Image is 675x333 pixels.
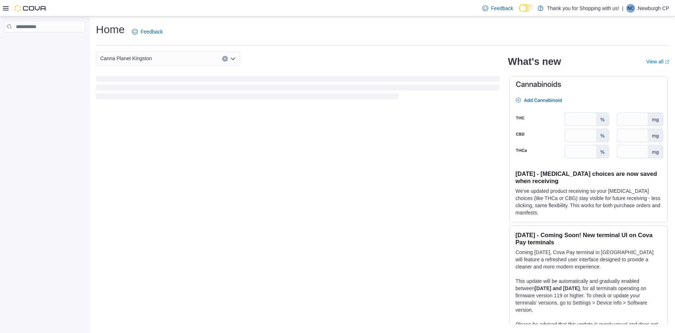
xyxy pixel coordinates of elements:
button: Open list of options [230,56,236,62]
button: Clear input [222,56,228,62]
span: Feedback [141,28,163,35]
nav: Complex example [4,34,85,51]
h2: What's new [508,56,561,67]
p: We've updated product receiving so your [MEDICAL_DATA] choices (like THCa or CBG) stay visible fo... [516,187,662,216]
span: Loading [96,77,499,101]
p: Coming [DATE], Cova Pay terminal in [GEOGRAPHIC_DATA] will feature a refreshed user interface des... [516,249,662,270]
a: Feedback [480,1,516,15]
input: Dark Mode [519,4,534,12]
a: View allExternal link [646,59,669,65]
p: | [622,4,623,13]
h1: Home [96,22,125,37]
p: This update will be automatically and gradually enabled between , for all terminals operating on ... [516,277,662,314]
div: Newburgh CP [626,4,635,13]
svg: External link [665,60,669,64]
p: Newburgh CP [638,4,669,13]
img: Cova [14,5,47,12]
span: NC [627,4,634,13]
h3: [DATE] - Coming Soon! New terminal UI on Cova Pay terminals [516,231,662,246]
a: Feedback [129,25,166,39]
span: Canna Planet Kingston [100,54,152,63]
strong: [DATE] and [DATE] [535,285,580,291]
p: Thank you for Shopping with us! [547,4,619,13]
span: Feedback [491,5,513,12]
h3: [DATE] - [MEDICAL_DATA] choices are now saved when receiving [516,170,662,185]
